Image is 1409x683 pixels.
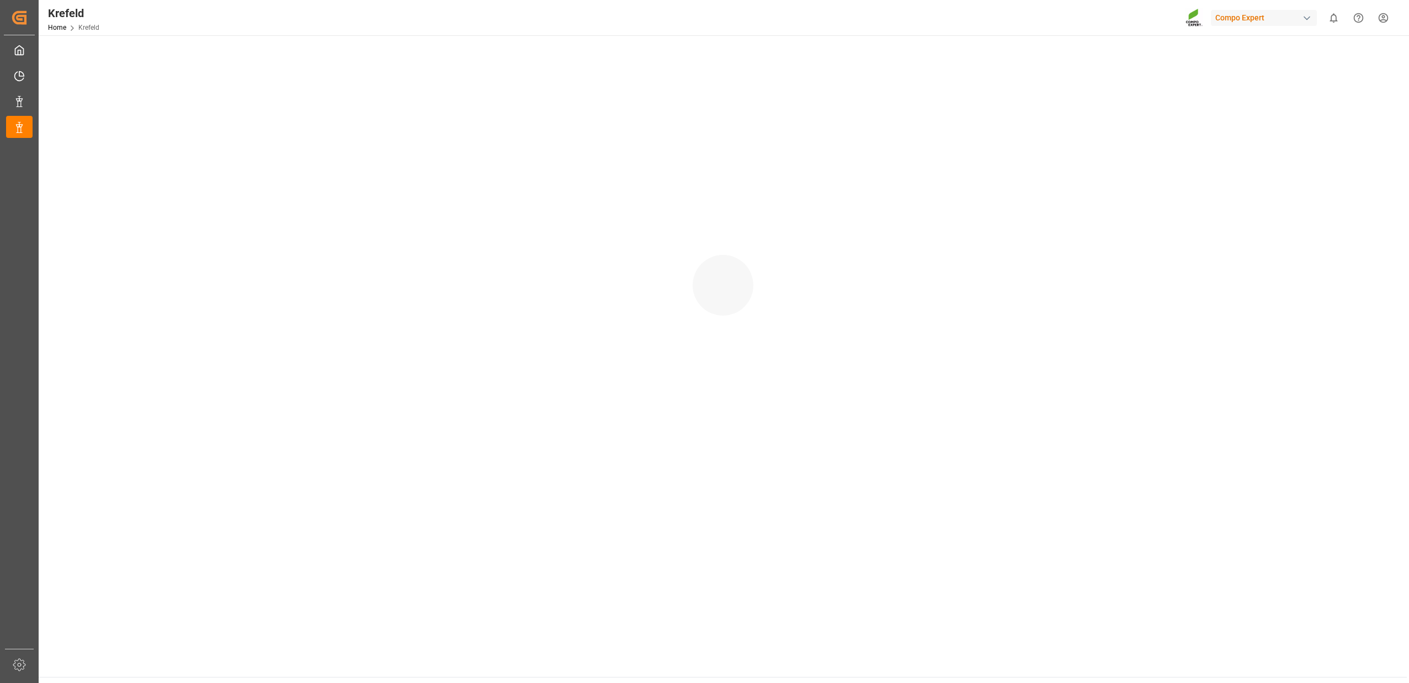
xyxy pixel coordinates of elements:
[1211,7,1321,28] button: Compo Expert
[1321,6,1346,30] button: show 0 new notifications
[48,24,66,31] a: Home
[1346,6,1371,30] button: Help Center
[48,5,99,22] div: Krefeld
[1185,8,1203,28] img: Screenshot%202023-09-29%20at%2010.02.21.png_1712312052.png
[1211,10,1317,26] div: Compo Expert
